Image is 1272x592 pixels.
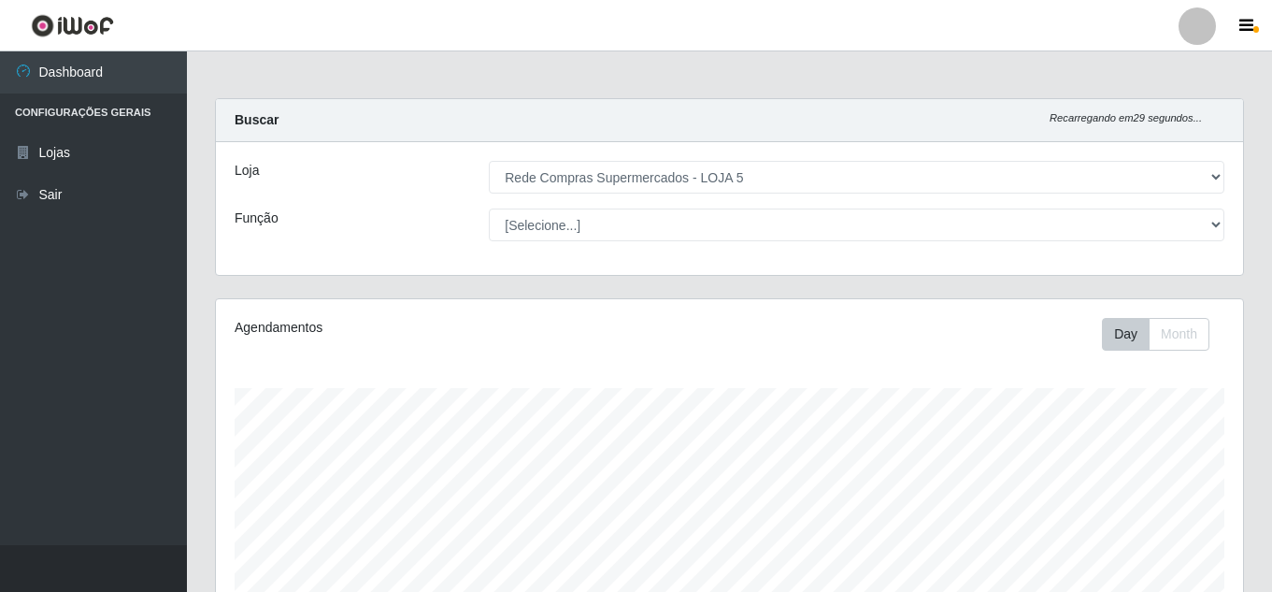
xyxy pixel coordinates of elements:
[235,209,279,228] label: Função
[235,161,259,180] label: Loja
[1149,318,1209,351] button: Month
[1102,318,1224,351] div: Toolbar with button groups
[235,318,631,338] div: Agendamentos
[31,14,114,37] img: CoreUI Logo
[1050,112,1202,123] i: Recarregando em 29 segundos...
[235,112,279,127] strong: Buscar
[1102,318,1150,351] button: Day
[1102,318,1209,351] div: First group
